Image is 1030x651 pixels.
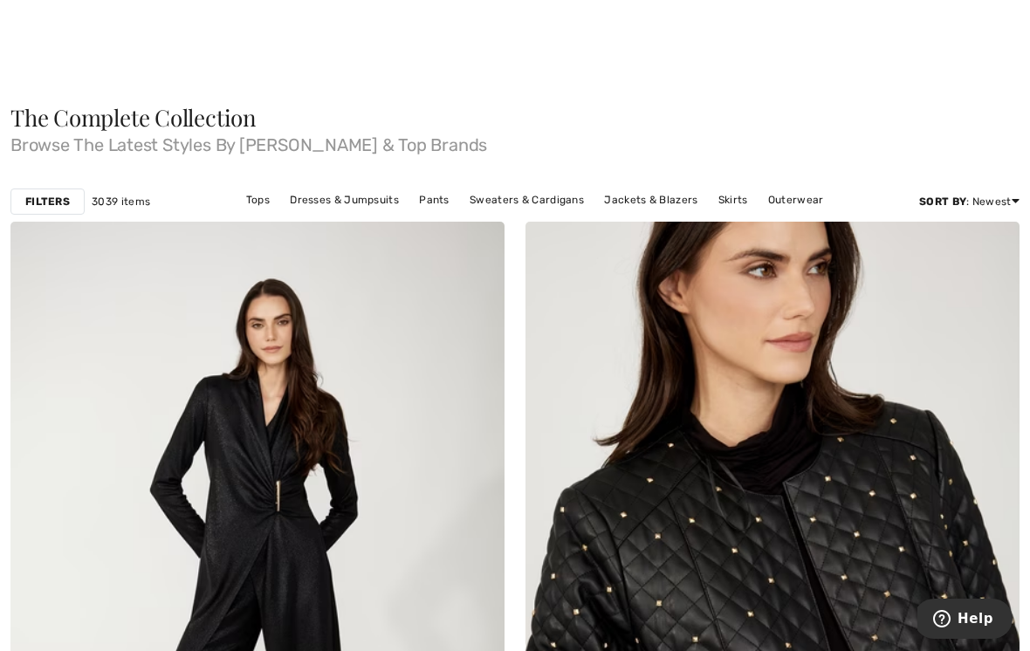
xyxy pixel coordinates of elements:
[25,194,70,209] strong: Filters
[919,194,1020,209] div: : Newest
[759,188,833,211] a: Outerwear
[10,102,257,133] span: The Complete Collection
[237,188,278,211] a: Tops
[917,599,1013,642] iframe: Opens a widget where you can find more information
[919,195,966,208] strong: Sort By
[595,188,706,211] a: Jackets & Blazers
[281,188,408,211] a: Dresses & Jumpsuits
[710,188,757,211] a: Skirts
[10,129,1020,154] span: Browse The Latest Styles By [PERSON_NAME] & Top Brands
[461,188,593,211] a: Sweaters & Cardigans
[92,194,150,209] span: 3039 items
[410,188,458,211] a: Pants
